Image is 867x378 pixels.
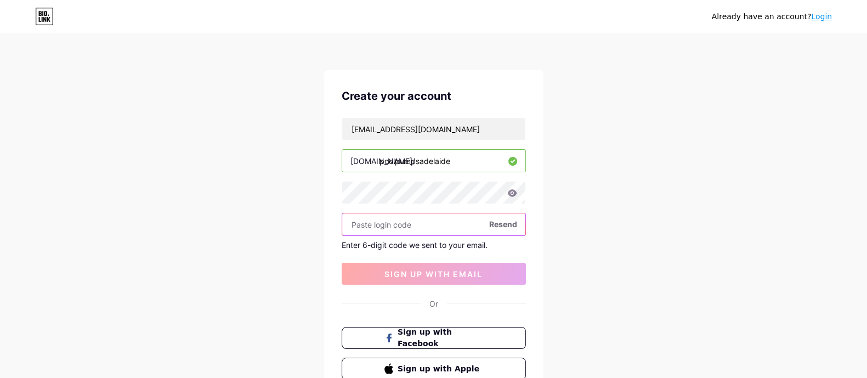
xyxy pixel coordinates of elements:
span: Sign up with Apple [398,363,483,375]
button: Sign up with Facebook [342,327,526,349]
div: Or [429,298,438,309]
div: [DOMAIN_NAME]/ [350,155,415,167]
div: Enter 6-digit code we sent to your email. [342,240,526,250]
input: Email [342,118,525,140]
div: Already have an account? [712,11,832,22]
input: Paste login code [342,213,525,235]
a: Login [811,12,832,21]
div: Create your account [342,88,526,104]
span: sign up with email [384,269,483,279]
input: username [342,150,525,172]
span: Resend [489,218,517,230]
span: Sign up with Facebook [398,326,483,349]
button: sign up with email [342,263,526,285]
